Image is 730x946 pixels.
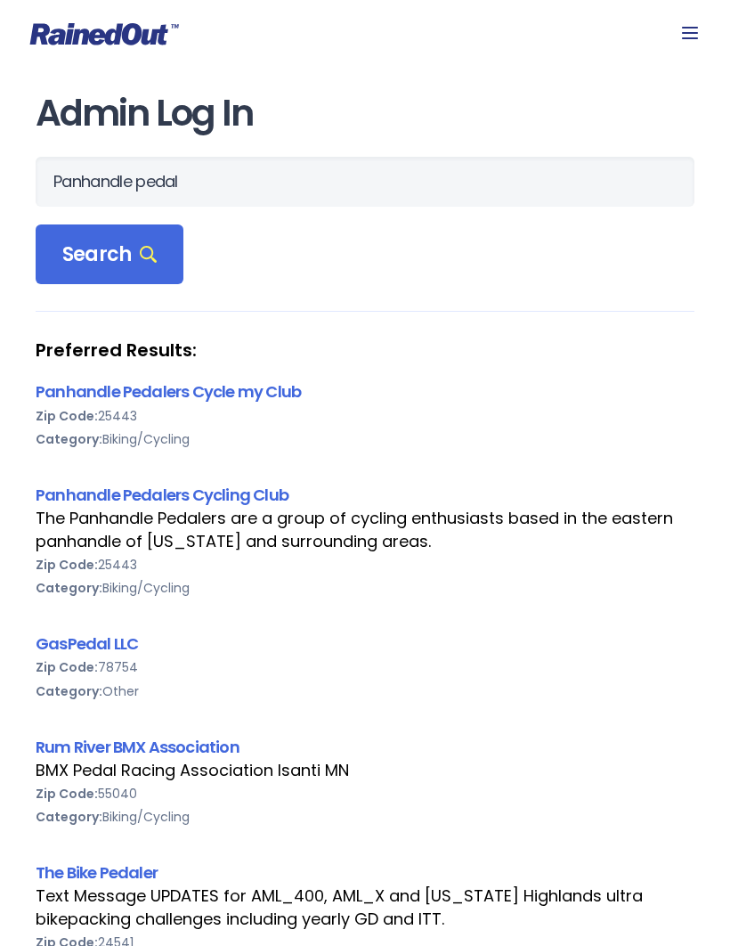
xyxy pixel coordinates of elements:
[62,242,157,267] span: Search
[36,782,694,805] div: 55040
[36,484,288,506] a: Panhandle Pedalers Cycling Club
[36,808,102,826] b: Category:
[36,430,102,448] b: Category:
[36,507,694,553] div: The Panhandle Pedalers are a group of cycling enthusiasts based in the eastern panhandle of [US_S...
[36,338,694,362] strong: Preferred Results:
[36,94,694,134] h1: Admin Log In
[36,656,694,679] div: 78754
[36,885,694,931] div: Text Message UPDATES for AML_400, AML_X and [US_STATE] Highlands ultra bikepacking challenges inc...
[36,860,694,885] div: The Bike Pedaler
[36,579,102,597] b: Category:
[36,632,138,655] a: GasPedal LLC
[36,576,694,599] div: Biking/Cycling
[36,428,694,451] div: Biking/Cycling
[36,736,239,758] a: Rum River BMX Association
[36,404,694,428] div: 25443
[36,658,98,676] b: Zip Code:
[36,632,694,656] div: GasPedal LLC
[36,157,694,207] input: Search Orgs…
[36,224,183,285] div: Search
[36,682,102,700] b: Category:
[36,680,694,703] div: Other
[36,553,694,576] div: 25443
[36,759,694,782] div: BMX Pedal Racing Association Isanti MN
[36,735,694,759] div: Rum River BMX Association
[36,556,98,574] b: Zip Code:
[36,483,694,507] div: Panhandle Pedalers Cycling Club
[36,407,98,425] b: Zip Code:
[36,861,158,884] a: The Bike Pedaler
[36,805,694,828] div: Biking/Cycling
[36,785,98,803] b: Zip Code:
[36,379,694,404] div: Panhandle Pedalers Cycle my Club
[36,380,301,403] a: Panhandle Pedalers Cycle my Club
